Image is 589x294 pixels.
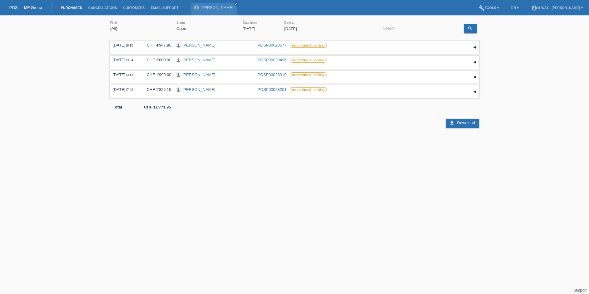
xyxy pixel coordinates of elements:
a: buildTools ▾ [475,6,502,10]
a: search [464,24,477,33]
i: build [478,5,485,11]
a: Support [574,288,587,292]
a: [PERSON_NAME] [182,58,215,62]
div: expand/collapse [470,87,479,96]
span: 17:40 [125,88,133,92]
span: 13:34 [125,59,133,62]
label: unconfirmed, pending [290,43,327,48]
i: search [468,26,473,31]
i: download [449,120,454,125]
b: CHF 11'771.95 [144,105,171,109]
a: Purchases [58,6,85,10]
div: [DATE] [113,87,137,92]
a: POSP00028577 [258,43,286,47]
a: Customers [120,6,148,10]
div: CHF 1'825.15 [142,87,171,92]
a: POSP00028201 [258,87,286,92]
a: Email Support [148,6,182,10]
a: [PERSON_NAME] [182,87,215,92]
i: account_circle [531,5,537,11]
label: unconfirmed, pending [290,72,327,77]
div: CHF 3'000.00 [142,58,171,62]
label: unconfirmed, pending [290,58,327,63]
a: [PERSON_NAME] [201,5,234,10]
i: close [235,2,238,5]
a: account_circlem-way - [PERSON_NAME] ▾ [528,6,586,10]
span: Download [457,120,475,125]
b: Total [113,105,122,109]
div: CHF 4'947.80 [142,43,171,47]
div: [DATE] [113,72,137,77]
span: 13:13 [125,73,133,77]
label: unconfirmed, pending [290,87,327,92]
div: expand/collapse [470,58,479,67]
a: POSP00028310 [258,72,286,77]
div: [DATE] [113,43,137,47]
a: [PERSON_NAME] [182,43,215,47]
div: expand/collapse [470,43,479,52]
a: EN ▾ [508,6,522,10]
a: POS — MF Group [9,5,42,10]
span: 18:10 [125,44,133,47]
div: expand/collapse [470,72,479,82]
a: download Download [446,119,479,128]
a: POSP00028496 [258,58,286,62]
div: [DATE] [113,58,137,62]
a: Cancellations [85,6,120,10]
a: close [234,2,238,6]
a: [PERSON_NAME] [182,72,215,77]
div: CHF 1'999.00 [142,72,171,77]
